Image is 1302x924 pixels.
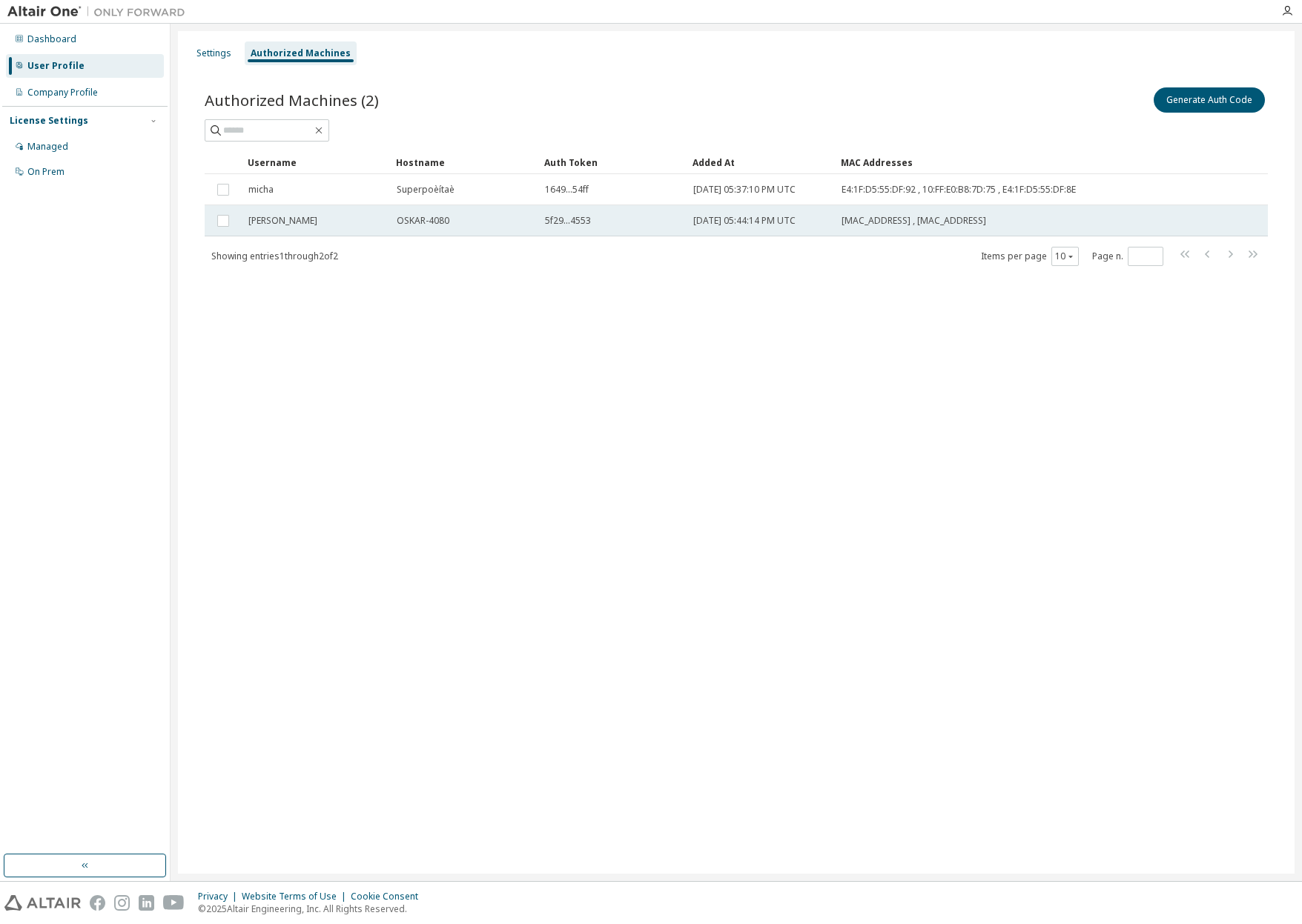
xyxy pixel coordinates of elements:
span: Showing entries 1 through 2 of 2 [211,250,338,262]
div: Managed [27,141,68,153]
div: Website Terms of Use [242,891,351,903]
div: License Settings [10,115,88,127]
div: On Prem [27,166,65,178]
p: © 2025 Altair Engineering, Inc. All Rights Reserved. [198,903,427,915]
span: OSKAR-4080 [397,215,449,227]
div: Auth Token [544,150,681,174]
div: Company Profile [27,87,98,99]
span: 1649...54ff [545,184,589,196]
img: linkedin.svg [139,895,154,911]
div: Cookie Consent [351,891,427,903]
span: micha [248,184,274,196]
img: instagram.svg [114,895,130,911]
span: Items per page [981,247,1079,266]
span: [DATE] 05:44:14 PM UTC [693,215,796,227]
img: Altair One [7,4,193,19]
div: Authorized Machines [251,47,351,59]
span: [PERSON_NAME] [248,215,317,227]
span: E4:1F:D5:55:DF:92 , 10:FF:E0:B8:7D:75 , E4:1F:D5:55:DF:8E [842,184,1076,196]
span: [DATE] 05:37:10 PM UTC [693,184,796,196]
span: Page n. [1092,247,1163,266]
span: Authorized Machines (2) [205,90,379,110]
img: facebook.svg [90,895,105,911]
img: altair_logo.svg [4,895,81,911]
span: 5f29...4553 [545,215,591,227]
span: [MAC_ADDRESS] , [MAC_ADDRESS] [842,215,986,227]
button: Generate Auth Code [1154,87,1265,113]
div: User Profile [27,60,85,72]
div: Hostname [396,150,532,174]
span: Superpoèítaè [397,184,455,196]
button: 10 [1055,250,1075,262]
div: Dashboard [27,33,76,45]
div: MAC Addresses [841,150,1117,174]
div: Username [248,150,384,174]
div: Settings [196,47,231,59]
div: Added At [693,150,829,174]
div: Privacy [198,891,242,903]
img: youtube.svg [163,895,185,911]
